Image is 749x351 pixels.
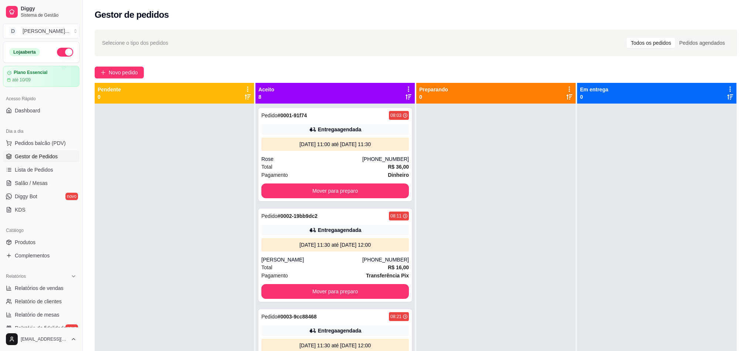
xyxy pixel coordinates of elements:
button: [EMAIL_ADDRESS][DOMAIN_NAME] [3,330,79,348]
span: Pedido [261,314,278,320]
span: Salão / Mesas [15,179,48,187]
a: Relatórios de vendas [3,282,79,294]
strong: Transferência Pix [366,273,409,279]
p: Pendente [98,86,121,93]
a: Salão / Mesas [3,177,79,189]
strong: Dinheiro [388,172,409,178]
p: Em entrega [580,86,608,93]
a: DiggySistema de Gestão [3,3,79,21]
button: Select a team [3,24,79,38]
span: Dashboard [15,107,40,114]
a: Lista de Pedidos [3,164,79,176]
button: Alterar Status [57,48,73,57]
span: Pagamento [261,171,288,179]
div: Pedidos agendados [675,38,729,48]
div: [DATE] 11:30 até [DATE] 12:00 [264,241,406,249]
span: [EMAIL_ADDRESS][DOMAIN_NAME] [21,336,68,342]
div: [PERSON_NAME] ... [23,27,70,35]
article: até 10/09 [12,77,31,83]
div: Todos os pedidos [627,38,675,48]
span: Sistema de Gestão [21,12,77,18]
span: Relatório de fidelidade [15,324,66,332]
button: Pedidos balcão (PDV) [3,137,79,149]
a: Dashboard [3,105,79,117]
a: Produtos [3,236,79,248]
a: Relatório de fidelidadenovo [3,322,79,334]
button: Novo pedido [95,67,144,78]
span: Relatórios [6,273,26,279]
div: Dia a dia [3,125,79,137]
span: Relatórios de vendas [15,284,64,292]
div: 08:21 [390,314,401,320]
strong: # 0002-19bb9dc2 [278,213,318,219]
div: 08:11 [390,213,401,219]
h2: Gestor de pedidos [95,9,169,21]
p: 0 [580,93,608,101]
a: Relatório de clientes [3,296,79,307]
span: Pedidos balcão (PDV) [15,139,66,147]
span: Relatório de mesas [15,311,60,318]
p: Aceito [258,86,274,93]
strong: # 0003-9cc88468 [278,314,317,320]
p: 8 [258,93,274,101]
p: 0 [419,93,448,101]
div: [DATE] 11:30 até [DATE] 12:00 [264,342,406,349]
a: Plano Essencialaté 10/09 [3,66,79,87]
a: KDS [3,204,79,216]
div: Entrega agendada [318,126,361,133]
span: Produtos [15,239,35,246]
span: KDS [15,206,26,213]
div: [PERSON_NAME] [261,256,362,263]
a: Complementos [3,250,79,261]
div: Loja aberta [9,48,40,56]
span: Diggy Bot [15,193,37,200]
div: 08:03 [390,112,401,118]
span: Novo pedido [109,68,138,77]
div: Entrega agendada [318,327,361,334]
strong: R$ 16,00 [388,264,409,270]
span: D [9,27,17,35]
button: Mover para preparo [261,284,409,299]
span: Complementos [15,252,50,259]
span: Pedido [261,213,278,219]
span: Total [261,263,272,271]
div: [PHONE_NUMBER] [362,256,409,263]
a: Diggy Botnovo [3,190,79,202]
span: Lista de Pedidos [15,166,53,173]
span: Diggy [21,6,77,12]
span: Relatório de clientes [15,298,62,305]
article: Plano Essencial [14,70,47,75]
span: Total [261,163,272,171]
div: [DATE] 11:00 até [DATE] 11:30 [264,141,406,148]
button: Mover para preparo [261,183,409,198]
div: Entrega agendada [318,226,361,234]
div: Catálogo [3,225,79,236]
span: Pagamento [261,271,288,280]
a: Gestor de Pedidos [3,151,79,162]
div: Acesso Rápido [3,93,79,105]
span: plus [101,70,106,75]
span: Selecione o tipo dos pedidos [102,39,168,47]
span: Pedido [261,112,278,118]
strong: # 0001-91f74 [278,112,307,118]
span: Gestor de Pedidos [15,153,58,160]
p: 0 [98,93,121,101]
strong: R$ 36,00 [388,164,409,170]
a: Relatório de mesas [3,309,79,321]
p: Preparando [419,86,448,93]
div: Rose [261,155,362,163]
div: [PHONE_NUMBER] [362,155,409,163]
